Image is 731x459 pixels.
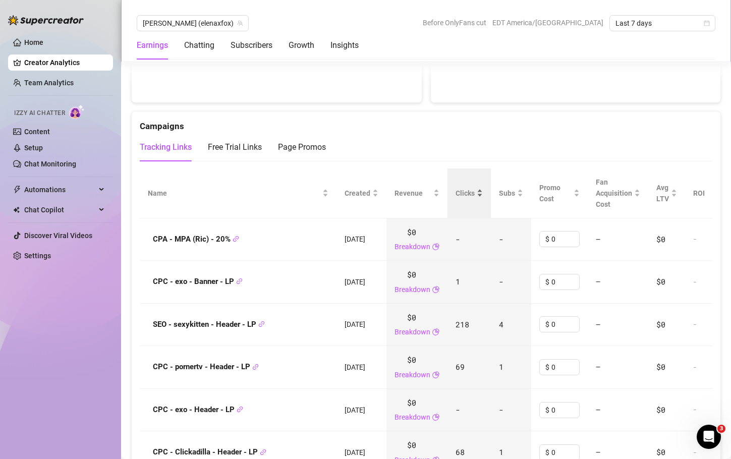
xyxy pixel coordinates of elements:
span: pie-chart [432,241,439,252]
span: [DATE] [345,235,365,243]
span: Izzy AI Chatter [14,108,65,118]
span: $0 [656,362,665,372]
a: Home [24,38,43,46]
a: Discover Viral Videos [24,232,92,240]
a: Setup [24,144,43,152]
span: $0 [656,447,665,457]
input: Enter cost [551,360,579,375]
span: 68 [456,447,464,457]
span: Before OnlyFans cut [423,15,486,30]
span: Subs [499,188,515,199]
span: - [499,234,503,244]
span: $0 [407,439,416,451]
a: Content [24,128,50,136]
a: Breakdown [395,412,430,423]
strong: CPC - exo - Banner - LP [153,277,243,286]
span: Last 7 days [615,16,709,31]
span: [DATE] [345,278,365,286]
a: Breakdown [395,284,430,295]
div: Campaigns [140,111,712,133]
span: Elena (elenaxfox) [143,16,243,31]
span: [DATE] [345,406,365,414]
span: link [258,321,265,327]
span: Chat Copilot [24,202,96,218]
span: $0 [407,354,416,366]
span: - [499,276,503,286]
div: Tracking Links [140,141,192,153]
span: 1 [499,447,503,457]
span: 1 [456,276,460,286]
span: 4 [499,319,503,329]
input: Enter cost [551,274,579,290]
span: pie-chart [432,412,439,423]
div: Subscribers [231,39,272,51]
span: Automations [24,182,96,198]
span: link [236,278,243,284]
span: link [237,406,243,413]
span: $0 [656,234,665,244]
span: [DATE] [345,320,365,328]
span: — [596,319,600,329]
span: team [237,20,243,26]
span: ROI [693,189,705,197]
span: [DATE] [345,448,365,456]
a: Settings [24,252,51,260]
span: — [596,234,600,244]
div: Growth [289,39,314,51]
span: $0 [407,312,416,324]
strong: CPC - pornertv - Header - LP [153,362,259,371]
div: Free Trial Links [208,141,262,153]
span: — [596,362,600,372]
img: Chat Copilot [13,206,20,213]
a: Breakdown [395,326,430,337]
iframe: Intercom live chat [697,425,721,449]
input: Enter cost [551,403,579,418]
span: EDT America/[GEOGRAPHIC_DATA] [492,15,603,30]
button: Copy Link [260,448,266,456]
img: AI Chatter [69,104,85,119]
span: $0 [656,405,665,415]
input: Enter cost [551,232,579,247]
button: Copy Link [252,363,259,371]
span: link [260,449,266,455]
span: — [596,447,600,457]
a: Breakdown [395,241,430,252]
a: Chat Monitoring [24,160,76,168]
a: Creator Analytics [24,54,105,71]
span: $0 [407,397,416,409]
span: Revenue [395,188,431,199]
span: $0 [407,269,416,281]
button: Copy Link [258,321,265,328]
span: 218 [456,319,469,329]
input: Enter cost [551,317,579,332]
span: link [233,236,239,242]
span: [DATE] [345,363,365,371]
span: calendar [704,20,710,26]
strong: CPC - exo - Header - LP [153,405,243,414]
div: Insights [330,39,359,51]
button: Copy Link [233,236,239,243]
span: 69 [456,362,464,372]
span: Clicks [456,188,475,199]
span: $0 [656,319,665,329]
button: Copy Link [237,406,243,414]
span: 1 [499,362,503,372]
span: link [252,364,259,370]
span: - [456,234,460,244]
span: Created [345,188,370,199]
span: $0 [407,226,416,239]
span: 3 [717,425,725,433]
strong: CPC - Clickadilla - Header - LP [153,447,266,456]
span: pie-chart [432,369,439,380]
strong: CPA - MPA (Ric) - 20% [153,235,239,244]
span: - [456,405,460,415]
strong: SEO - sexykitten - Header - LP [153,320,265,329]
a: Team Analytics [24,79,74,87]
span: — [596,276,600,286]
span: $0 [656,276,665,286]
span: — [596,405,600,415]
span: Promo Cost [539,182,572,204]
button: Copy Link [236,278,243,285]
span: Fan Acquisition Cost [596,178,632,208]
span: Name [148,188,320,199]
